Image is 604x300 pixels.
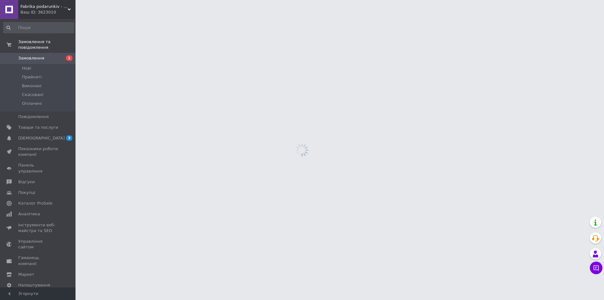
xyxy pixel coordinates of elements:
[20,9,75,15] div: Ваш ID: 3623010
[20,4,68,9] span: Fabrika podarunkiv - Фабрика подарунків
[66,55,72,61] span: 1
[22,74,42,80] span: Прийняті
[18,239,58,250] span: Управління сайтом
[18,272,34,277] span: Маркет
[18,146,58,157] span: Показники роботи компанії
[18,55,44,61] span: Замовлення
[18,39,75,50] span: Замовлення та повідомлення
[22,65,31,71] span: Нові
[22,101,42,106] span: Оплачені
[18,222,58,234] span: Інструменти веб-майстра та SEO
[3,22,74,33] input: Пошук
[66,135,72,141] span: 3
[590,262,602,274] button: Чат з покупцем
[22,92,43,98] span: Скасовані
[18,255,58,266] span: Гаманець компанії
[18,179,35,185] span: Відгуки
[18,162,58,174] span: Панель управління
[18,190,35,195] span: Покупці
[18,211,40,217] span: Аналітика
[22,83,42,89] span: Виконані
[18,282,50,288] span: Налаштування
[18,125,58,130] span: Товари та послуги
[18,201,52,206] span: Каталог ProSale
[18,135,65,141] span: [DEMOGRAPHIC_DATA]
[18,114,49,120] span: Повідомлення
